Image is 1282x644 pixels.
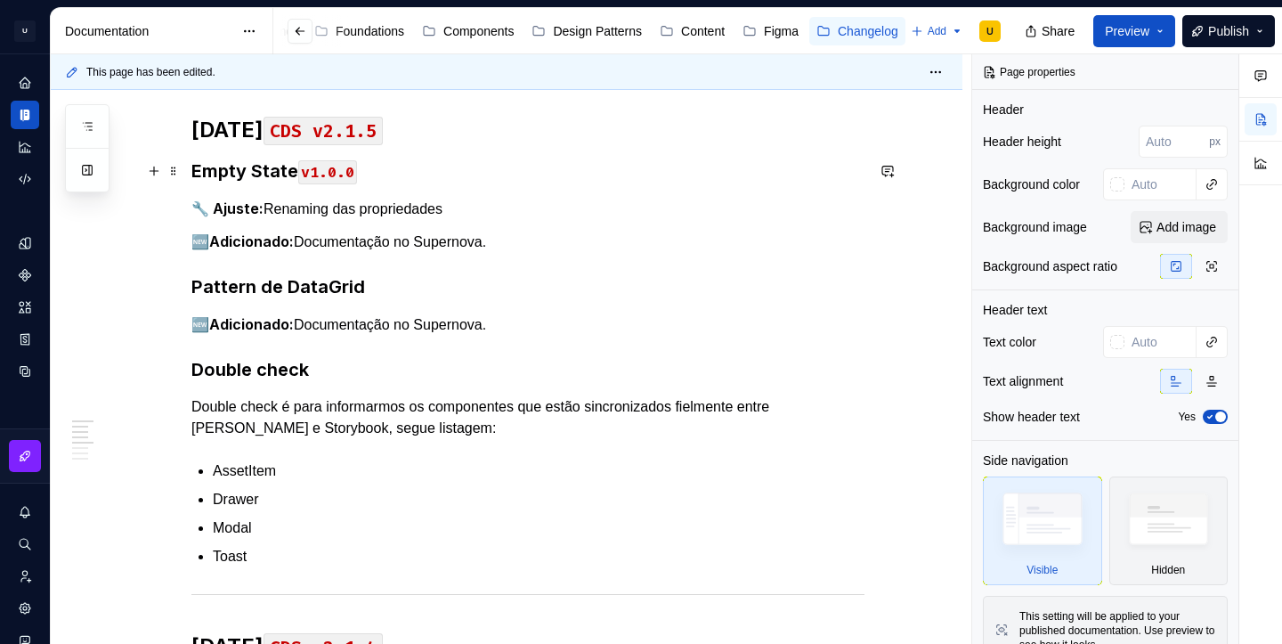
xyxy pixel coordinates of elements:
[653,17,732,45] a: Content
[983,133,1061,151] div: Header height
[213,546,864,567] p: Toast
[1182,15,1275,47] button: Publish
[983,218,1087,236] div: Background image
[4,12,46,50] button: U
[983,477,1102,585] div: Visible
[11,562,39,591] a: Invite team
[1042,22,1075,40] span: Share
[1105,22,1149,40] span: Preview
[191,396,864,439] p: Double check é para informarmos os componentes que estão sincronizados fielmente entre [PERSON_NA...
[14,20,36,42] div: U
[264,117,383,145] code: CDS v2.1.5
[11,498,39,526] button: Notifications
[191,117,264,143] strong: [DATE]
[191,198,864,220] p: Renaming das propriedades
[11,229,39,257] a: Design tokens
[1124,168,1197,200] input: Auto
[983,101,1024,118] div: Header
[213,489,864,510] p: Drawer
[213,518,864,539] p: Modal
[191,159,864,183] h3: Empty State
[1131,211,1228,243] button: Add image
[191,314,864,336] p: 🆕 Documentação no Supernova.
[1178,410,1196,424] label: Yes
[11,325,39,354] a: Storybook stories
[553,22,642,40] div: Design Patterns
[1139,126,1209,158] input: Auto
[11,530,39,558] button: Search ⌘K
[209,232,294,250] strong: Adicionado:
[1208,22,1249,40] span: Publish
[213,461,864,482] p: AssetItem
[983,175,1080,193] div: Background color
[983,408,1080,426] div: Show header text
[986,24,994,38] div: U
[838,22,898,40] div: Changelog
[1093,15,1175,47] button: Preview
[1026,563,1058,577] div: Visible
[307,17,411,45] a: Foundations
[1209,135,1221,149] p: px
[11,133,39,161] a: Analytics
[11,165,39,193] a: Code automation
[1124,326,1197,358] input: Auto
[191,274,864,299] h3: Pattern de DataGrid
[983,301,1047,319] div: Header text
[443,22,514,40] div: Components
[415,17,521,45] a: Components
[11,261,39,289] a: Components
[209,315,294,333] strong: Adicionado:
[681,22,725,40] div: Content
[11,357,39,386] a: Data sources
[1109,477,1229,585] div: Hidden
[11,293,39,322] a: Assets
[336,22,404,40] div: Foundations
[298,160,357,184] code: v1.0.0
[905,19,969,44] button: Add
[11,69,39,97] a: Home
[11,101,39,129] a: Documentation
[983,257,1117,275] div: Background aspect ratio
[65,22,233,40] div: Documentation
[983,452,1068,469] div: Side navigation
[11,594,39,623] a: Settings
[809,17,905,45] a: Changelog
[1156,218,1216,236] span: Add image
[983,372,1063,390] div: Text alignment
[213,13,831,49] div: Page tree
[764,22,799,40] div: Figma
[524,17,649,45] a: Design Patterns
[983,333,1036,351] div: Text color
[191,357,864,382] h3: Double check
[86,65,215,79] span: This page has been edited.
[191,231,864,253] p: 🆕 Documentação no Supernova.
[735,17,806,45] a: Figma
[1016,15,1086,47] button: Share
[928,24,946,38] span: Add
[191,200,264,217] strong: 🔧 Ajuste:
[1151,563,1185,577] div: Hidden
